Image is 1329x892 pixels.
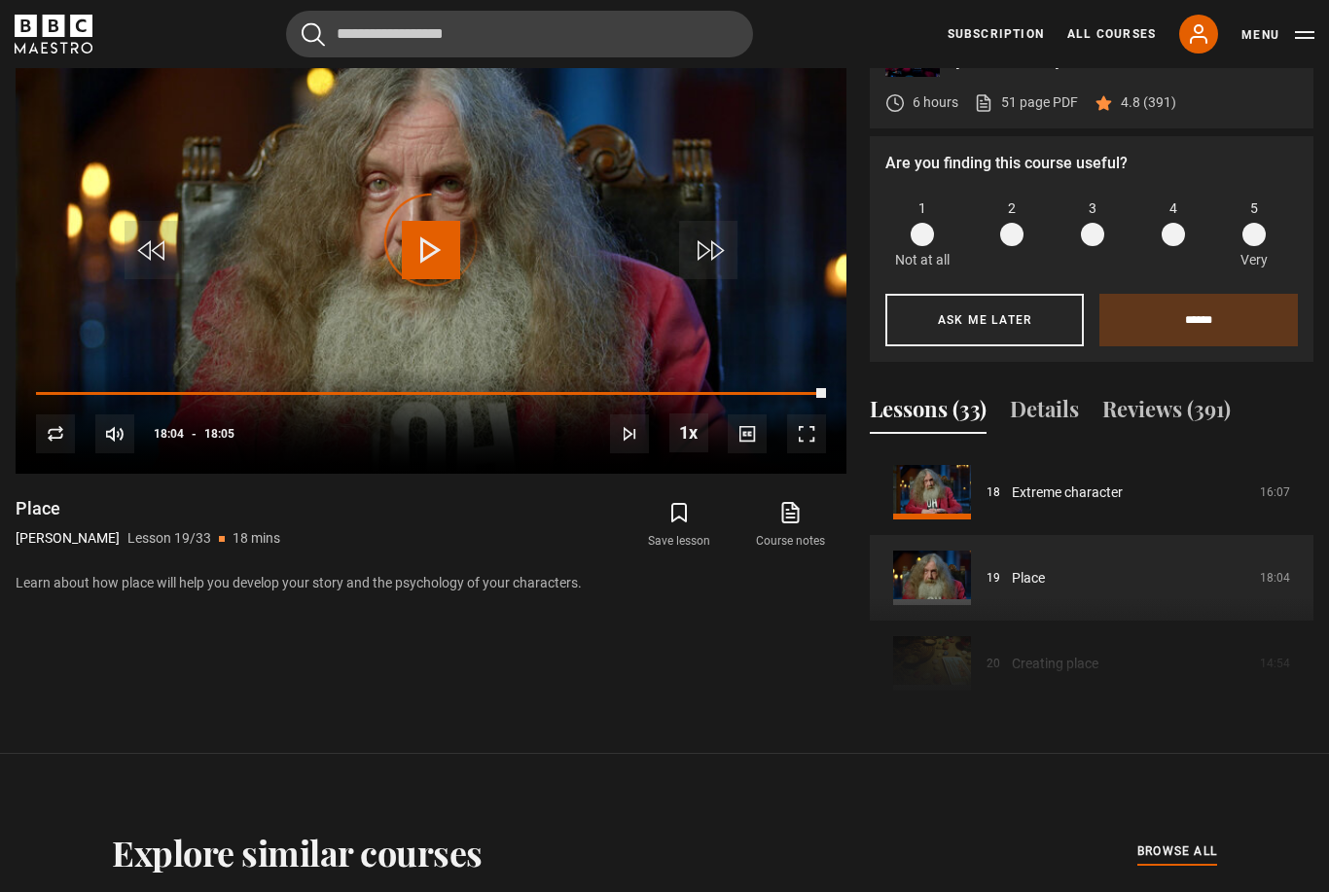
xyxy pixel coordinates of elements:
[728,414,767,453] button: Captions
[1010,393,1079,434] button: Details
[154,416,184,451] span: 18:04
[16,497,280,520] h1: Place
[1169,198,1177,219] span: 4
[36,414,75,453] button: Replay
[95,414,134,453] button: Mute
[895,250,950,270] p: Not at all
[1012,568,1045,589] a: Place
[1250,198,1258,219] span: 5
[669,413,708,452] button: Playback Rate
[1137,841,1217,863] a: browse all
[16,7,846,474] video-js: Video Player
[870,393,987,434] button: Lessons (33)
[302,22,325,47] button: Submit the search query
[1012,482,1123,503] a: Extreme character
[913,92,958,113] p: 6 hours
[974,92,1078,113] a: 51 page PDF
[948,25,1044,43] a: Subscription
[127,528,211,549] p: Lesson 19/33
[1121,92,1176,113] p: 4.8 (391)
[233,528,280,549] p: 18 mins
[1067,25,1156,43] a: All Courses
[1089,198,1096,219] span: 3
[1102,393,1231,434] button: Reviews (391)
[204,416,234,451] span: 18:05
[885,294,1084,346] button: Ask me later
[192,427,197,441] span: -
[1235,250,1273,270] p: Very
[610,414,649,453] button: Next Lesson
[16,528,120,549] p: [PERSON_NAME]
[112,832,483,873] h2: Explore similar courses
[885,152,1298,175] p: Are you finding this course useful?
[736,497,846,553] a: Course notes
[1241,25,1314,45] button: Toggle navigation
[624,497,735,553] button: Save lesson
[1137,841,1217,861] span: browse all
[15,15,92,54] svg: BBC Maestro
[16,573,846,593] p: Learn about how place will help you develop your story and the psychology of your characters.
[1008,198,1016,219] span: 2
[918,198,926,219] span: 1
[286,11,753,57] input: Search
[36,392,826,396] div: Progress Bar
[787,414,826,453] button: Fullscreen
